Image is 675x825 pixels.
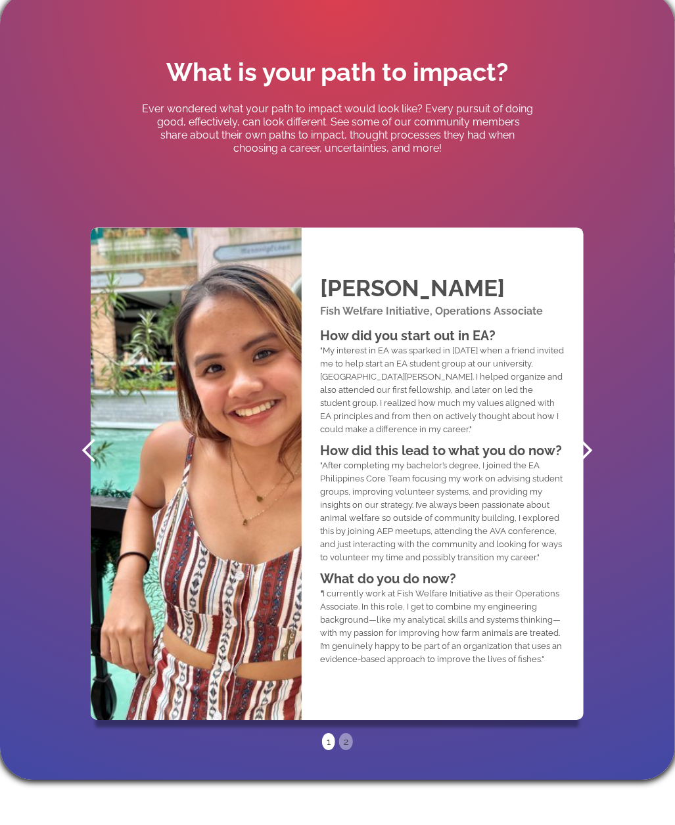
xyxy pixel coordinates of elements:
[320,328,564,345] h1: How did you start out in EA?
[320,460,564,565] p: "After completing my bachelor’s degree, I joined the EA Philippines Core Team focusing my work on...
[167,58,509,87] h1: What is your path to impact?
[63,156,116,747] div: previous slide
[63,156,611,747] div: carousel
[559,156,612,747] div: next slide
[141,103,535,156] div: Ever wondered what your path to impact would look like? Every pursuit of doing good, effectively,...
[320,588,564,667] p: I currently work at Fish Welfare Initiative as their Operations Associate. In this role, I get to...
[320,571,564,588] h1: What do you do now?
[320,345,564,437] p: "My interest in EA was sparked in [DATE] when a friend invited me to help start an EA student gro...
[320,302,564,322] h1: Fish Welfare Initiative, Operations Associate
[322,734,335,751] div: Show slide 1 of 2
[63,156,611,747] div: 1 of 2
[339,734,353,751] div: Show slide 2 of 2
[320,443,564,460] h1: How did this lead to what you do now?
[320,276,564,302] h2: [PERSON_NAME]
[320,589,323,599] em: "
